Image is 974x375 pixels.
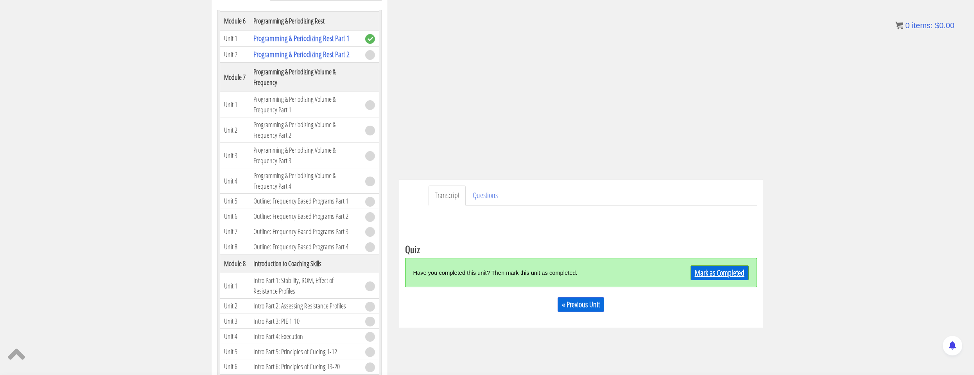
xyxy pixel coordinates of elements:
[220,299,249,314] td: Unit 2
[220,239,249,254] td: Unit 8
[895,22,903,29] img: icon11.png
[249,63,361,92] th: Programming & Periodizing Volume & Frequency
[691,265,749,280] a: Mark as Completed
[253,49,350,59] a: Programming & Periodizing Rest Part 2
[220,359,249,374] td: Unit 6
[249,239,361,254] td: Outline: Frequency Based Programs Part 4
[249,273,361,299] td: Intro Part 1: Stability, ROM, Effect of Resistance Profiles
[220,117,249,143] td: Unit 2
[253,33,350,43] a: Programming & Periodizing Rest Part 1
[405,244,757,254] h3: Quiz
[935,21,939,30] span: $
[220,63,249,92] th: Module 7
[249,329,361,344] td: Intro Part 4: Execution
[220,273,249,299] td: Unit 1
[249,117,361,143] td: Programming & Periodizing Volume & Frequency Part 2
[249,224,361,239] td: Outline: Frequency Based Programs Part 3
[466,186,504,206] a: Questions
[220,344,249,359] td: Unit 5
[220,254,249,273] th: Module 8
[249,254,361,273] th: Introduction to Coaching Skills
[249,92,361,117] td: Programming & Periodizing Volume & Frequency Part 1
[935,21,954,30] bdi: 0.00
[429,186,466,206] a: Transcript
[249,143,361,168] td: Programming & Periodizing Volume & Frequency Part 3
[413,264,661,281] div: Have you completed this unit? Then mark this unit as completed.
[220,329,249,344] td: Unit 4
[249,194,361,209] td: Outline: Frequency Based Programs Part 1
[220,209,249,224] td: Unit 6
[249,359,361,374] td: Intro Part 6: Principles of Cueing 13-20
[249,209,361,224] td: Outline: Frequency Based Programs Part 2
[220,194,249,209] td: Unit 5
[249,299,361,314] td: Intro Part 2: Assessing Resistance Profiles
[220,314,249,329] td: Unit 3
[249,314,361,329] td: Intro Part 3: PIE 1-10
[220,224,249,239] td: Unit 7
[220,168,249,194] td: Unit 4
[220,143,249,168] td: Unit 3
[249,344,361,359] td: Intro Part 5: Principles of Cueing 1-12
[905,21,909,30] span: 0
[220,31,249,47] td: Unit 1
[365,34,375,44] span: complete
[558,297,604,312] a: « Previous Unit
[220,92,249,117] td: Unit 1
[220,12,249,31] th: Module 6
[249,12,361,31] th: Programming & Periodizing Rest
[249,168,361,194] td: Programming & Periodizing Volume & Frequency Part 4
[912,21,933,30] span: items:
[895,21,954,30] a: 0 items: $0.00
[220,47,249,63] td: Unit 2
